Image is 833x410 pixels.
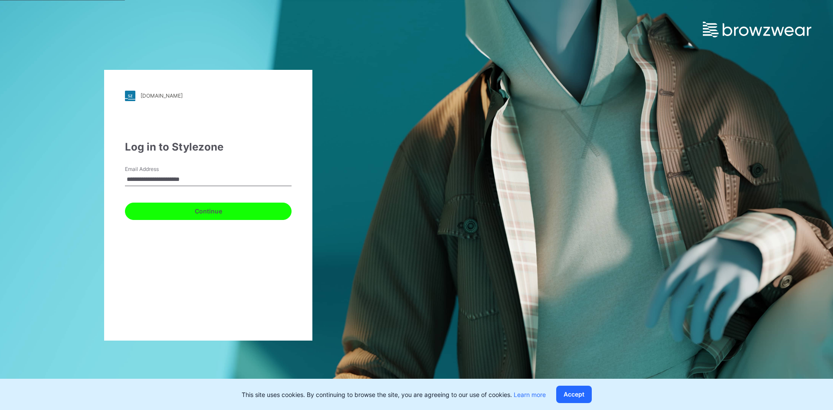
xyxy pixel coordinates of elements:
[242,390,546,399] p: This site uses cookies. By continuing to browse the site, you are agreeing to our use of cookies.
[125,91,292,101] a: [DOMAIN_NAME]
[125,139,292,155] div: Log in to Stylezone
[125,91,135,101] img: stylezone-logo.562084cfcfab977791bfbf7441f1a819.svg
[703,22,811,37] img: browzwear-logo.e42bd6dac1945053ebaf764b6aa21510.svg
[125,165,186,173] label: Email Address
[125,203,292,220] button: Continue
[141,92,183,99] div: [DOMAIN_NAME]
[556,386,592,403] button: Accept
[514,391,546,398] a: Learn more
